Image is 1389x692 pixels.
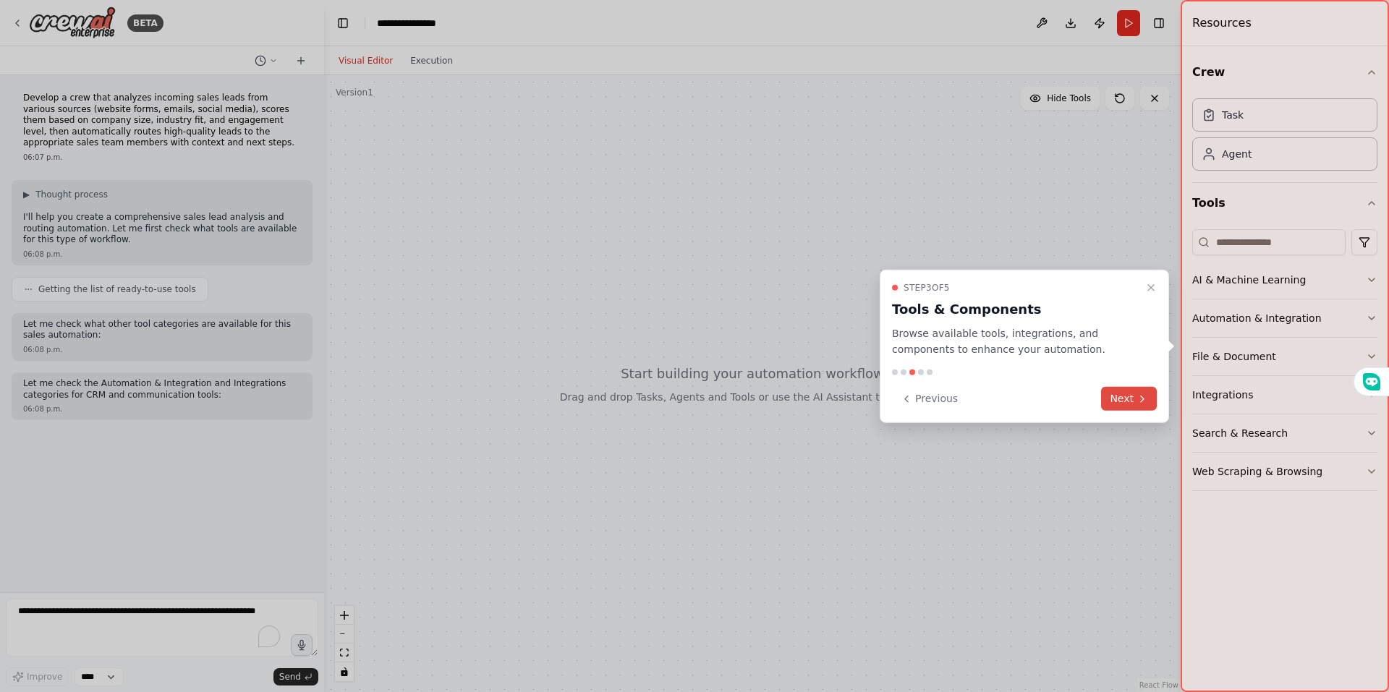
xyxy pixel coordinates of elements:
[892,325,1139,358] p: Browse available tools, integrations, and components to enhance your automation.
[1142,278,1160,296] button: Close walkthrough
[904,281,950,293] span: Step 3 of 5
[333,13,353,33] button: Hide left sidebar
[892,387,967,411] button: Previous
[892,299,1139,319] h3: Tools & Components
[1101,387,1157,411] button: Next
